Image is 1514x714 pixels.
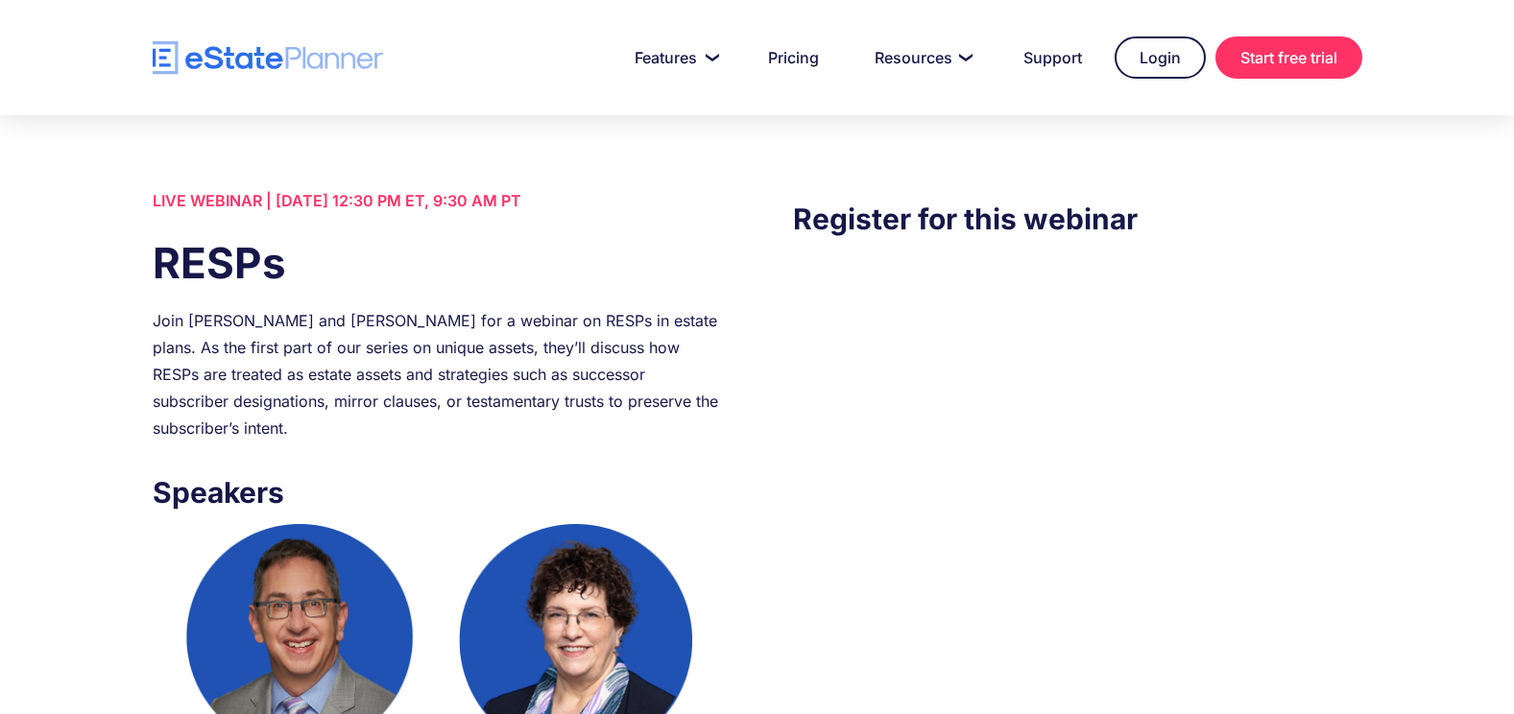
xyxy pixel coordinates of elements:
h1: RESPs [153,233,721,293]
h3: Speakers [153,470,721,514]
a: Start free trial [1215,36,1362,79]
a: Login [1115,36,1206,79]
a: Support [1000,38,1105,77]
div: LIVE WEBINAR | [DATE] 12:30 PM ET, 9:30 AM PT [153,187,721,214]
h3: Register for this webinar [793,197,1361,241]
a: Pricing [745,38,842,77]
div: Join [PERSON_NAME] and [PERSON_NAME] for a webinar on RESPs in estate plans. As the first part of... [153,307,721,441]
a: Features [612,38,735,77]
a: Resources [852,38,991,77]
iframe: Form 0 [793,279,1361,623]
a: home [153,41,383,75]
